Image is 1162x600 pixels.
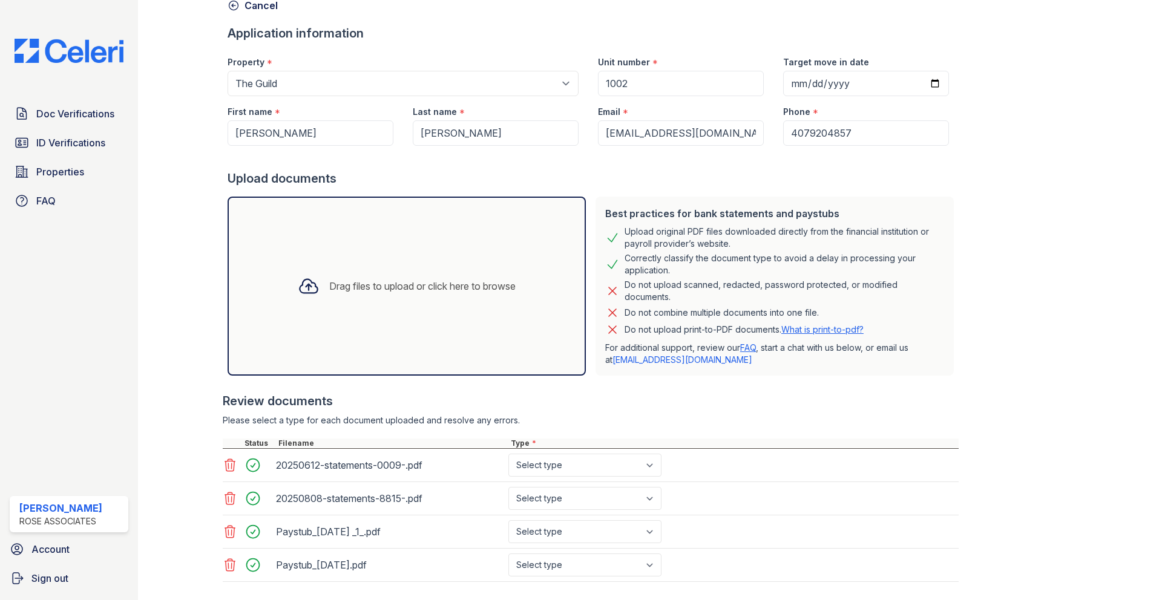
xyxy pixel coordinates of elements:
[413,106,457,118] label: Last name
[625,226,944,250] div: Upload original PDF files downloaded directly from the financial institution or payroll provider’...
[625,252,944,276] div: Correctly classify the document type to avoid a delay in processing your application.
[223,393,959,409] div: Review documents
[605,206,944,221] div: Best practices for bank statements and paystubs
[223,414,959,426] div: Please select a type for each document uploaded and resolve any errors.
[783,106,810,118] label: Phone
[228,56,264,68] label: Property
[36,106,114,121] span: Doc Verifications
[242,439,276,448] div: Status
[329,279,516,293] div: Drag files to upload or click here to browse
[276,455,504,475] div: 20250612-statements-0009-.pdf
[5,39,133,63] img: CE_Logo_Blue-a8612792a0a2168367f1c8372b55b34899dd931a85d93a1a3d3e32e68fde9ad4.png
[276,555,504,575] div: Paystub_[DATE].pdf
[276,522,504,541] div: Paystub_[DATE] _1_.pdf
[31,571,68,585] span: Sign out
[10,102,128,126] a: Doc Verifications
[740,342,756,353] a: FAQ
[598,56,650,68] label: Unit number
[228,170,959,187] div: Upload documents
[10,189,128,213] a: FAQ
[10,160,128,184] a: Properties
[36,135,105,150] span: ID Verifications
[508,439,959,448] div: Type
[36,165,84,179] span: Properties
[5,566,133,590] a: Sign out
[228,106,272,118] label: First name
[19,515,102,527] div: Rose Associates
[276,439,508,448] div: Filename
[36,194,56,208] span: FAQ
[31,542,70,556] span: Account
[612,354,752,365] a: [EMAIL_ADDRESS][DOMAIN_NAME]
[625,324,864,336] p: Do not upload print-to-PDF documents.
[228,25,959,42] div: Application information
[5,537,133,561] a: Account
[783,56,869,68] label: Target move in date
[605,342,944,366] p: For additional support, review our , start a chat with us below, or email us at
[625,279,944,303] div: Do not upload scanned, redacted, password protected, or modified documents.
[781,324,864,334] a: What is print-to-pdf?
[276,489,504,508] div: 20250808-statements-8815-.pdf
[19,501,102,515] div: [PERSON_NAME]
[625,305,819,320] div: Do not combine multiple documents into one file.
[598,106,620,118] label: Email
[10,131,128,155] a: ID Verifications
